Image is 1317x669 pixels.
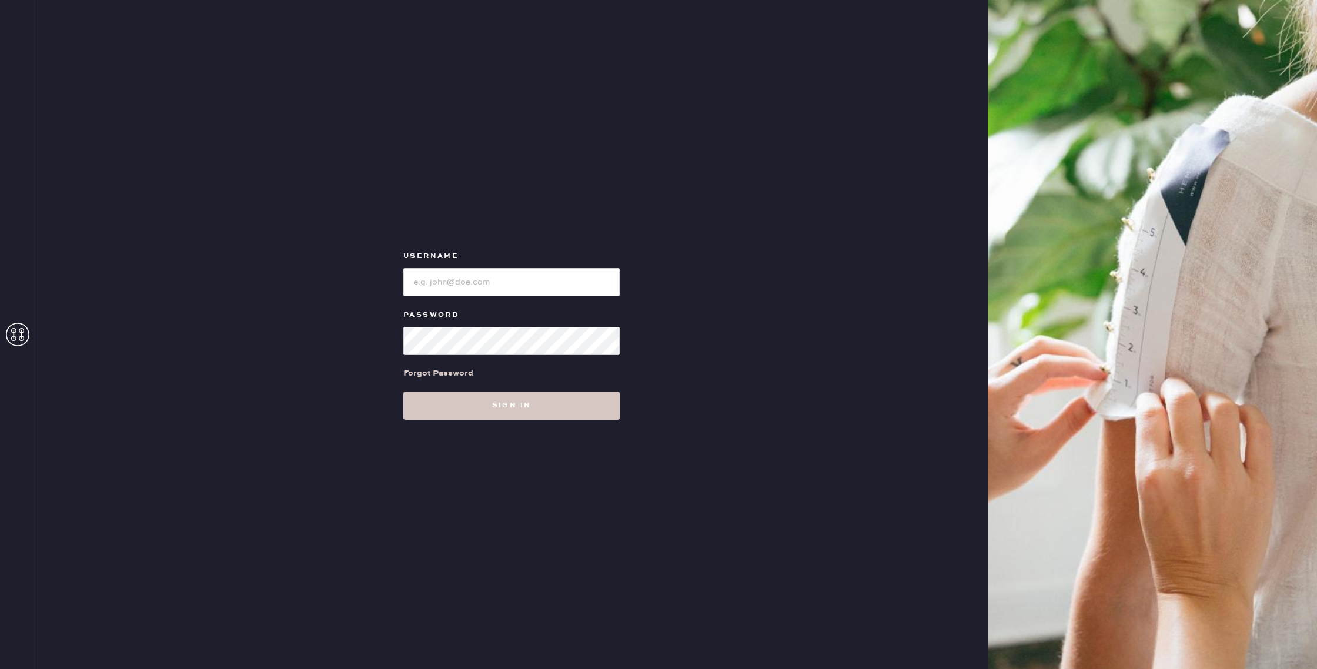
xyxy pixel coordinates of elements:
[403,355,473,392] a: Forgot Password
[403,367,473,380] div: Forgot Password
[403,268,620,296] input: e.g. john@doe.com
[403,392,620,420] button: Sign in
[403,308,620,322] label: Password
[403,249,620,263] label: Username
